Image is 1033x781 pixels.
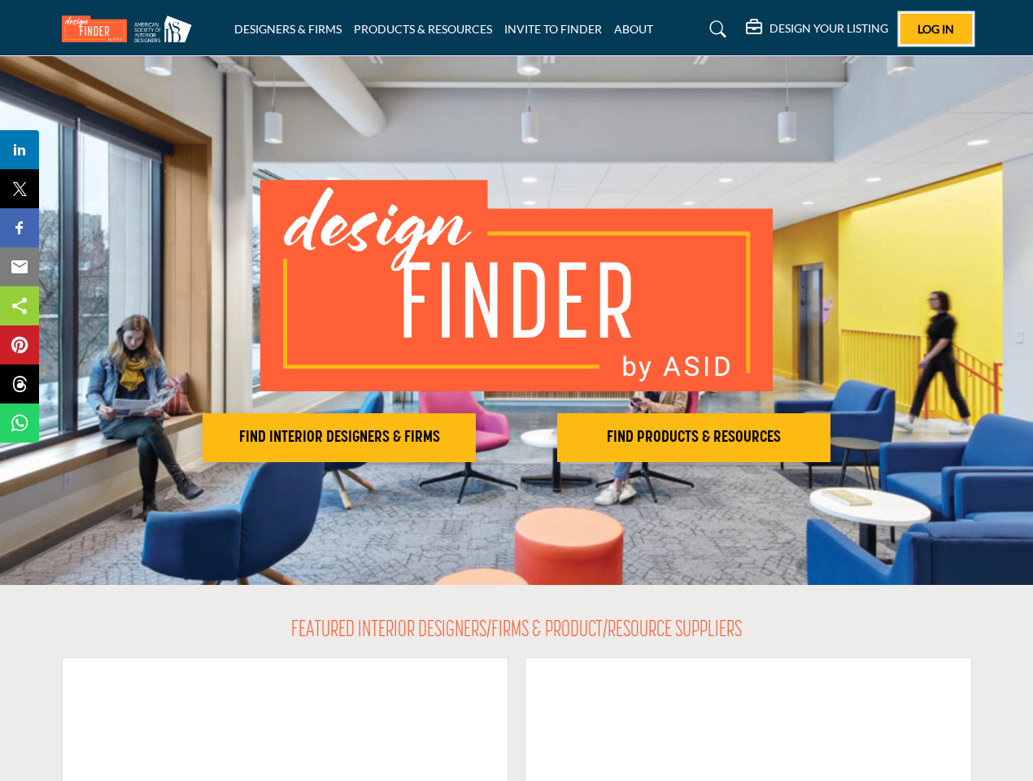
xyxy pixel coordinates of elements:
a: PRODUCTS & RESOURCES [354,22,492,36]
span: Log In [917,22,954,36]
a: DESIGNERS & FIRMS [234,22,342,36]
div: DESIGN YOUR LISTING [746,20,888,39]
a: Search [694,16,737,42]
a: INVITE TO FINDER [504,22,602,36]
img: image [260,180,773,391]
button: FIND INTERIOR DESIGNERS & FIRMS [203,413,476,462]
h5: DESIGN YOUR LISTING [769,21,888,36]
button: Log In [900,14,972,44]
a: ABOUT [614,22,653,36]
h2: FIND PRODUCTS & RESOURCES [562,428,826,447]
button: FIND PRODUCTS & RESOURCES [557,413,830,462]
img: Site Logo [62,15,200,42]
h2: FEATURED INTERIOR DESIGNERS/FIRMS & PRODUCT/RESOURCE SUPPLIERS [291,617,742,645]
h2: FIND INTERIOR DESIGNERS & FIRMS [207,428,471,447]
